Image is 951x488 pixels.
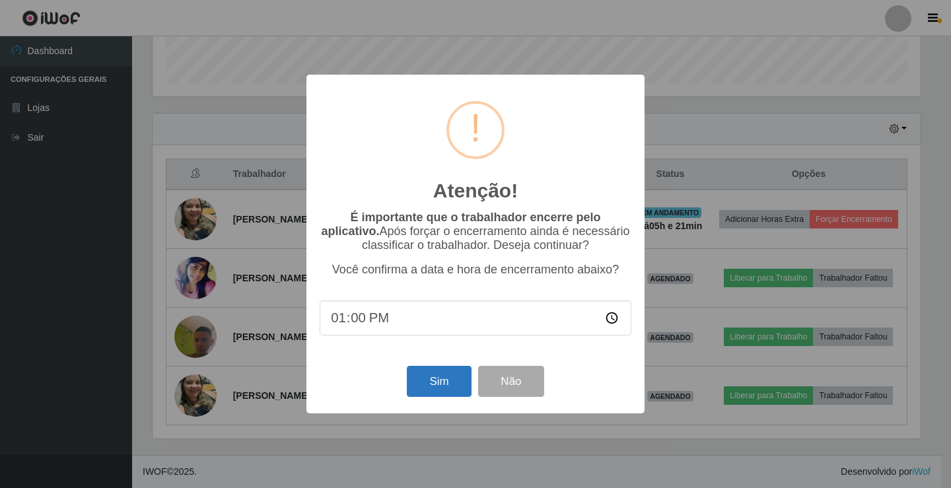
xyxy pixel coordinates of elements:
[321,211,600,238] b: É importante que o trabalhador encerre pelo aplicativo.
[407,366,471,397] button: Sim
[320,211,631,252] p: Após forçar o encerramento ainda é necessário classificar o trabalhador. Deseja continuar?
[320,263,631,277] p: Você confirma a data e hora de encerramento abaixo?
[478,366,544,397] button: Não
[433,179,518,203] h2: Atenção!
